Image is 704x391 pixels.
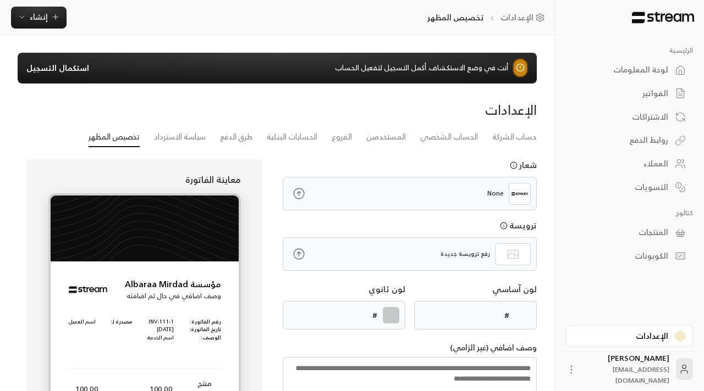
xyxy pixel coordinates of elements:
[69,351,105,370] th: المجموع
[105,351,145,370] th: الكمية
[427,12,484,23] p: تخصيص المظهر
[492,283,537,295] p: لون آساسي
[369,283,405,295] p: لون ثانوي
[111,318,133,326] p: مصدرة لـ:
[147,318,174,326] p: INV-111-1
[566,106,693,127] a: الاشتراكات
[48,173,241,186] p: معاينة الفاتورة
[69,270,107,309] img: Logo
[512,186,528,202] img: Logo
[332,127,352,147] a: الفروع
[283,101,537,119] div: الإعدادات
[335,62,508,74] span: أنت في وضع الاستكشاف. أكمل التسجيل لتفعيل الحساب
[510,161,518,169] svg: يجب أن يكون حجم الشعار اقل من 1MB, الملفات المقبولة هيا PNG و JPG
[566,222,693,243] a: المنتجات
[500,222,508,230] svg: يجب أن يكون حجم الشعار اقل من 1MB, الملفات المقبولة هيا PNG و JPG
[147,326,174,334] p: [DATE]
[580,227,668,238] div: المنتجات
[580,182,668,193] div: التسويات
[125,278,221,291] p: مؤسسة Albaraa Mirdad
[580,111,668,122] div: الاشتراكات
[566,83,693,104] a: الفواتير
[267,127,317,147] a: الحسابات البنكية
[580,135,668,146] div: روابط الدفع
[30,10,48,24] span: إنشاء
[145,351,177,370] th: السعر
[504,309,509,321] p: #
[631,12,695,24] img: Logo
[580,88,668,99] div: الفواتير
[11,7,67,29] button: إنشاء
[125,291,221,301] p: وصف اضافي في حال تم اضافته
[566,209,693,217] p: كتالوج
[147,334,174,342] p: اسم الخدمة
[189,318,221,326] p: رقم الفاتورة:
[283,342,537,353] p: وصف اضافي (غير الزامي)
[220,127,252,147] a: طرق الدفع
[519,159,537,171] p: شعار
[613,364,669,386] span: [EMAIL_ADDRESS][DOMAIN_NAME]
[580,331,668,342] div: الإعدادات
[584,353,669,386] div: [PERSON_NAME]
[189,334,221,342] p: الوصف:
[69,318,96,326] p: اسم العميل
[566,59,693,81] a: لوحة المعلومات
[51,195,239,261] img: header.png
[566,245,693,267] a: الكوبونات
[580,250,668,261] div: الكوبونات
[566,130,693,151] a: روابط الدفع
[26,63,89,74] a: استكمال التسجيل
[372,309,377,321] p: #
[580,158,668,169] div: العملاء
[566,46,693,55] p: الرئيسية
[566,176,693,198] a: التسويات
[427,12,548,23] nav: breadcrumb
[487,189,504,198] p: None
[566,153,693,175] a: العملاء
[89,127,140,147] a: تخصيص المظهر
[420,127,478,147] a: الحساب الشخصي
[189,326,221,334] p: تاريخ الفاتورة:
[501,12,549,23] a: الإعدادات
[441,249,490,259] p: رفع ترويسة جديدة
[154,127,206,147] a: سياسة الاسترداد
[177,351,221,370] th: المنتج
[492,127,537,147] a: حساب الشركة
[509,220,537,232] p: ترويسة
[580,64,668,75] div: لوحة المعلومات
[566,325,693,347] a: الإعدادات
[366,127,406,147] a: المستخدمين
